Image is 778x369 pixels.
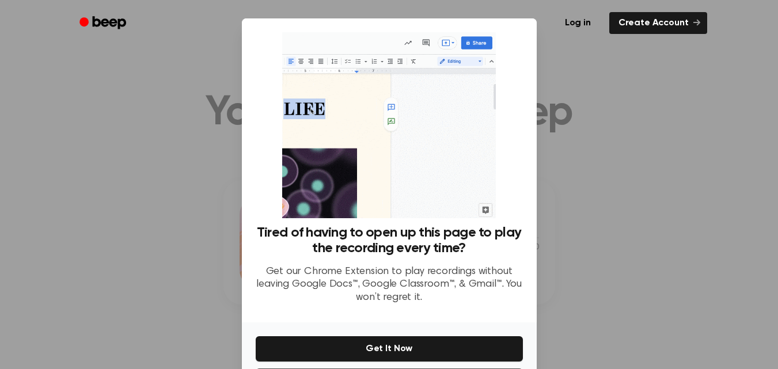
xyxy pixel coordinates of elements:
[282,32,496,218] img: Beep extension in action
[553,10,602,36] a: Log in
[256,265,523,305] p: Get our Chrome Extension to play recordings without leaving Google Docs™, Google Classroom™, & Gm...
[71,12,136,35] a: Beep
[609,12,707,34] a: Create Account
[256,225,523,256] h3: Tired of having to open up this page to play the recording every time?
[256,336,523,362] button: Get It Now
